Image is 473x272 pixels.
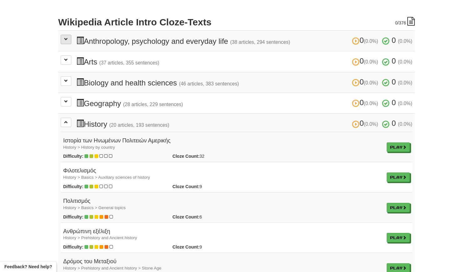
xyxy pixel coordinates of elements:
small: History > Prehistory and Ancient history > Stone Age [63,266,161,270]
h4: Ανθρώπινη εξέλιξη [63,228,382,241]
small: (46 articles, 383 sentences) [179,81,239,86]
h3: History [76,119,412,128]
span: 0 [392,57,396,65]
strong: Difficulty: [63,214,84,219]
small: (0.0%) [364,101,378,106]
small: (0.0%) [364,38,378,44]
h3: Arts [76,57,412,66]
span: Open feedback widget [4,264,52,270]
h3: Biology and health sciences [76,78,412,87]
span: 0 [392,98,396,107]
span: 0 [392,119,396,127]
span: 0 [352,36,380,44]
small: (0.0%) [398,38,412,44]
small: (0.0%) [398,121,412,127]
span: 0 [392,78,396,86]
small: (0.0%) [364,59,378,64]
a: Play [387,233,410,242]
h4: Ιστορία των Ηνωμένων Πολιτειών Αμερικής [63,138,382,150]
span: 0 [392,36,396,44]
small: History > Prehistory and Ancient history [63,235,137,240]
strong: Difficulty: [63,184,84,189]
small: (37 articles, 355 sentences) [99,60,159,65]
strong: Cloze Count: [172,184,199,189]
strong: Cloze Count: [172,154,199,159]
small: (38 articles, 294 sentences) [230,39,290,45]
h2: Wikipedia Article Intro Cloze-Texts [58,17,415,27]
strong: Difficulty: [63,244,84,249]
small: (0.0%) [364,121,378,127]
a: Play [387,203,410,212]
h4: Φιλοτελισμός [63,168,382,180]
strong: Cloze Count: [172,244,199,249]
strong: Difficulty: [63,154,84,159]
div: 32 [168,153,250,159]
strong: Cloze Count: [172,214,199,219]
small: History > Basics > Auxiliary sciences of history [63,175,150,180]
small: (20 articles, 193 sentences) [109,122,169,128]
a: Play [387,142,410,152]
h4: Δρόμος του Μεταξιού [63,259,382,271]
a: Play [387,172,410,182]
small: (0.0%) [398,80,412,85]
span: 0 [395,20,398,25]
div: 9 [168,183,250,190]
small: (0.0%) [364,80,378,85]
h3: Anthropology, psychology and everyday life [76,36,412,45]
small: History > Basics > General topics [63,205,126,210]
span: 0 [352,78,380,86]
div: /376 [395,17,415,26]
small: (0.0%) [398,101,412,106]
span: 0 [352,119,380,127]
small: (28 articles, 229 sentences) [123,102,183,107]
h4: Πολιτισμός [63,198,382,211]
h3: Geography [76,99,412,108]
small: (0.0%) [398,59,412,64]
div: 6 [168,214,250,220]
span: 0 [352,57,380,65]
div: 9 [168,244,250,250]
span: 0 [352,98,380,107]
small: History > History by country [63,145,115,150]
